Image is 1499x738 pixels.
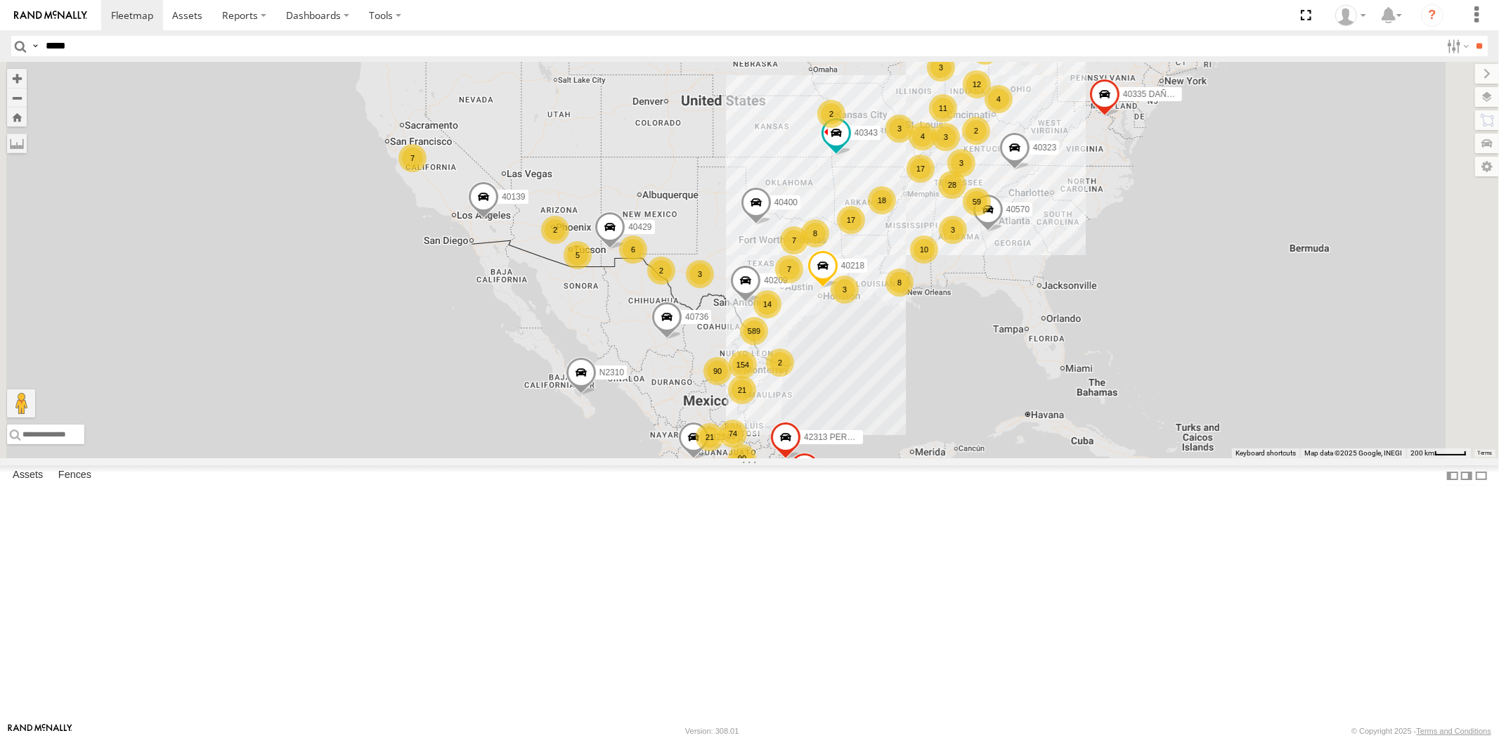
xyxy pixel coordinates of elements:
[868,186,896,214] div: 18
[907,155,935,183] div: 17
[14,11,87,20] img: rand-logo.svg
[1123,89,1185,99] span: 40335 DAÑADO
[1235,448,1296,458] button: Keyboard shortcuts
[7,389,35,417] button: Drag Pegman onto the map to open Street View
[939,216,967,244] div: 3
[932,123,960,151] div: 3
[729,351,757,379] div: 154
[1417,727,1491,735] a: Terms and Conditions
[7,69,27,88] button: Zoom in
[1478,451,1493,456] a: Terms (opens in new tab)
[1460,465,1474,486] label: Dock Summary Table to the Right
[7,134,27,153] label: Measure
[780,226,808,254] div: 7
[909,122,937,150] div: 4
[686,260,714,288] div: 3
[963,70,991,98] div: 12
[938,171,966,199] div: 28
[696,423,724,451] div: 21
[703,357,732,385] div: 90
[963,188,991,216] div: 59
[831,276,859,304] div: 3
[728,444,756,472] div: 90
[599,368,623,377] span: N2310
[647,257,675,285] div: 2
[1406,448,1471,458] button: Map Scale: 200 km per 42 pixels
[837,206,865,234] div: 17
[1446,465,1460,486] label: Dock Summary Table to the Left
[929,94,957,122] div: 11
[685,312,708,322] span: 40736
[398,144,427,172] div: 7
[766,349,794,377] div: 2
[985,85,1013,113] div: 4
[775,255,803,283] div: 7
[30,36,41,56] label: Search Query
[6,466,50,486] label: Assets
[1351,727,1491,735] div: © Copyright 2025 -
[804,432,899,442] span: 42313 PERDIDO 102025
[1421,4,1443,27] i: ?
[1441,36,1472,56] label: Search Filter Options
[1330,5,1371,26] div: Victor Sanchez
[685,727,739,735] div: Version: 308.01
[854,128,877,138] span: 40343
[1304,449,1402,457] span: Map data ©2025 Google, INEGI
[1006,205,1029,215] span: 40570
[1474,465,1488,486] label: Hide Summary Table
[740,317,768,345] div: 589
[1410,449,1434,457] span: 200 km
[801,219,829,247] div: 8
[728,376,756,404] div: 21
[947,149,975,177] div: 3
[564,241,592,269] div: 5
[962,117,990,145] div: 2
[8,724,72,738] a: Visit our Website
[885,268,914,297] div: 8
[910,235,938,264] div: 10
[885,115,914,143] div: 3
[753,290,781,318] div: 14
[817,100,845,128] div: 2
[764,276,787,285] span: 40209
[841,261,864,271] span: 40218
[628,222,651,232] span: 40429
[541,216,569,244] div: 2
[7,88,27,108] button: Zoom out
[927,53,955,82] div: 3
[502,193,525,202] span: 40139
[719,420,747,448] div: 74
[774,198,797,208] span: 40400
[7,108,27,127] button: Zoom Home
[1033,143,1056,153] span: 40323
[619,235,647,264] div: 6
[51,466,98,486] label: Fences
[1475,157,1499,176] label: Map Settings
